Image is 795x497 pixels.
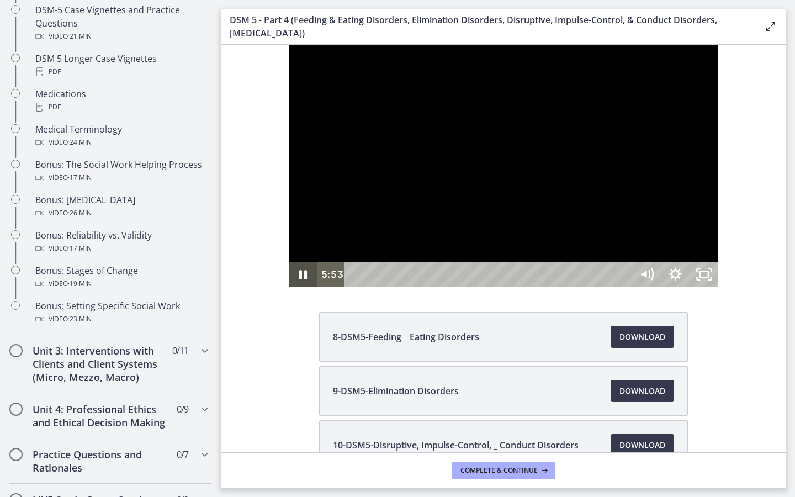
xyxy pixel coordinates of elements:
[35,65,208,78] div: PDF
[68,242,92,255] span: · 17 min
[35,313,208,326] div: Video
[611,434,674,456] a: Download
[35,52,208,78] div: DSM 5 Longer Case Vignettes
[411,218,440,242] button: Mute
[35,123,208,149] div: Medical Terminology
[333,330,479,343] span: 8-DSM5-Feeding _ Eating Disorders
[35,30,208,43] div: Video
[221,45,786,287] iframe: Video Lesson
[172,344,188,357] span: 0 / 11
[68,277,92,290] span: · 19 min
[35,3,208,43] div: DSM-5 Case Vignettes and Practice Questions
[35,101,208,114] div: PDF
[35,158,208,184] div: Bonus: The Social Work Helping Process
[440,218,469,242] button: Show settings menu
[619,330,665,343] span: Download
[35,242,208,255] div: Video
[68,30,92,43] span: · 21 min
[35,299,208,326] div: Bonus: Setting Specific Social Work
[619,438,665,452] span: Download
[68,171,92,184] span: · 17 min
[68,207,92,220] span: · 26 min
[33,344,167,384] h2: Unit 3: Interventions with Clients and Client Systems (Micro, Mezzo, Macro)
[177,448,188,461] span: 0 / 7
[177,403,188,416] span: 0 / 9
[68,136,92,149] span: · 24 min
[230,13,746,40] h3: DSM 5 - Part 4 (Feeding & Eating Disorders, Elimination Disorders, Disruptive, Impulse-Control, &...
[460,466,538,475] span: Complete & continue
[35,207,208,220] div: Video
[33,403,167,429] h2: Unit 4: Professional Ethics and Ethical Decision Making
[619,384,665,398] span: Download
[452,462,555,479] button: Complete & continue
[35,171,208,184] div: Video
[35,136,208,149] div: Video
[333,438,579,452] span: 10-DSM5-Disruptive, Impulse-Control, _ Conduct Disorders
[611,326,674,348] a: Download
[35,229,208,255] div: Bonus: Reliability vs. Validity
[611,380,674,402] a: Download
[469,218,497,242] button: Unfullscreen
[35,277,208,290] div: Video
[35,87,208,114] div: Medications
[68,313,92,326] span: · 23 min
[35,264,208,290] div: Bonus: Stages of Change
[33,448,167,474] h2: Practice Questions and Rationales
[333,384,459,398] span: 9-DSM5-Elimination Disorders
[35,193,208,220] div: Bonus: [MEDICAL_DATA]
